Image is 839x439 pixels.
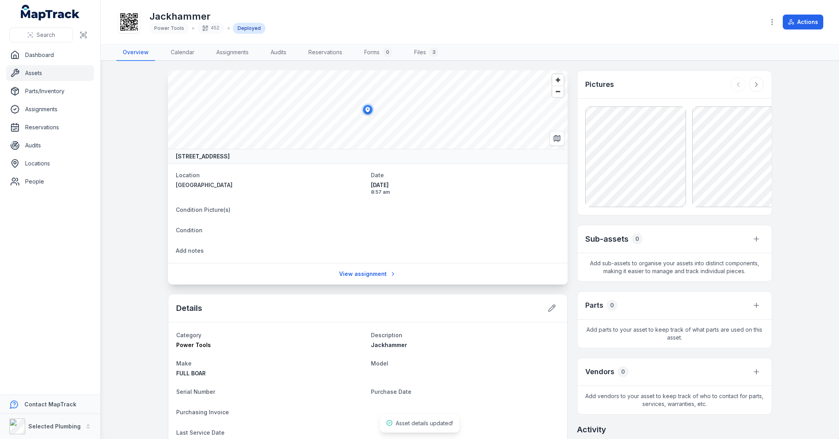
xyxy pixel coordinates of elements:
span: Add notes [176,247,204,254]
h3: Pictures [585,79,614,90]
span: Make [176,360,192,367]
span: Serial Number [176,388,215,395]
span: Category [176,332,201,338]
a: Files3 [408,44,445,61]
button: Zoom in [552,74,564,86]
a: People [6,174,94,189]
span: [DATE] [371,181,560,189]
span: Date [371,172,384,178]
a: Audits [264,44,293,61]
span: Add vendors to your asset to keep track of who to contact for parts, services, warranties, etc. [577,386,772,414]
h3: Parts [585,300,603,311]
a: Reservations [302,44,349,61]
a: Assignments [210,44,255,61]
span: Description [371,332,402,338]
div: 0 [618,366,629,377]
span: Asset details updated! [396,420,453,426]
div: 452 [197,23,224,34]
a: Calendar [164,44,201,61]
h2: Activity [577,424,606,435]
div: 0 [383,48,392,57]
a: Assignments [6,101,94,117]
canvas: Map [168,70,568,149]
span: Purchase Date [371,388,411,395]
h2: Details [176,303,202,314]
h1: Jackhammer [149,10,266,23]
div: 3 [429,48,439,57]
strong: [STREET_ADDRESS] [176,152,230,160]
span: Condition Picture(s) [176,206,230,213]
a: Dashboard [6,47,94,63]
a: [GEOGRAPHIC_DATA] [176,181,365,189]
a: Locations [6,156,94,171]
button: Actions [783,15,823,29]
span: Power Tools [176,342,211,348]
a: Audits [6,138,94,153]
span: Purchasing Invoice [176,409,229,415]
span: Add parts to your asset to keep track of what parts are used on this asset. [577,320,772,348]
span: Condition [176,227,203,233]
span: Model [371,360,388,367]
button: Search [9,28,73,42]
a: Reservations [6,119,94,135]
span: FULL BOAR [176,370,206,377]
h2: Sub-assets [585,233,629,244]
button: Zoom out [552,86,564,97]
button: Switch to Map View [549,131,564,146]
a: MapTrack [21,5,80,20]
span: 8:57 am [371,189,560,195]
span: Jackhammer [371,342,407,348]
a: Assets [6,65,94,81]
div: Deployed [233,23,266,34]
strong: Selected Plumbing [28,423,81,430]
a: Parts/Inventory [6,83,94,99]
span: Power Tools [154,25,184,31]
time: 11/09/2025, 8:57:45 am [371,181,560,195]
span: Search [37,31,55,39]
a: View assignment [334,266,401,281]
div: 0 [632,233,643,244]
div: 0 [607,300,618,311]
span: [GEOGRAPHIC_DATA] [176,182,232,188]
a: Overview [116,44,155,61]
span: Last Service Date [176,429,225,436]
span: Add sub-assets to organise your assets into distinct components, making it easier to manage and t... [577,253,772,281]
span: Location [176,172,200,178]
h3: Vendors [585,366,614,377]
strong: Contact MapTrack [24,401,76,408]
a: Forms0 [358,44,398,61]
